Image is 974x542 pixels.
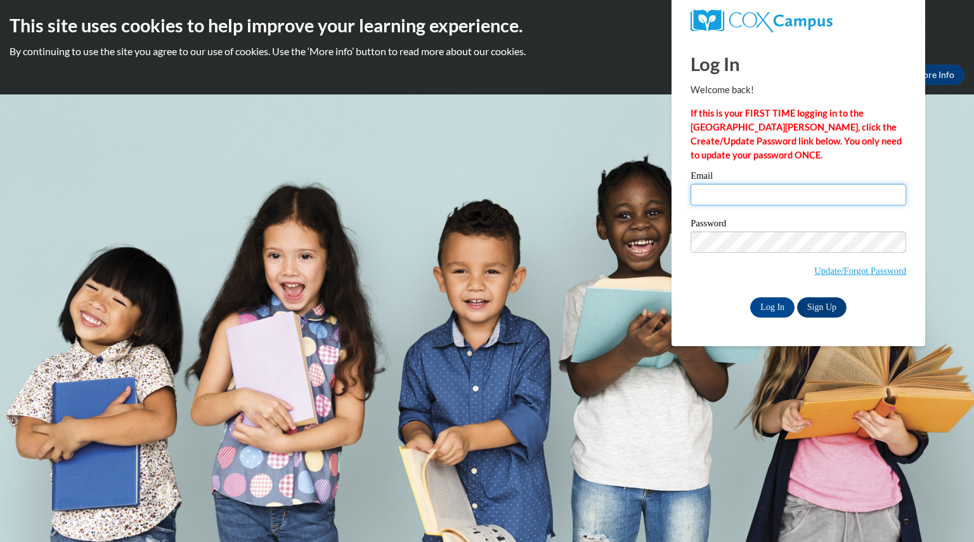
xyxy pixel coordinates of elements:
a: Update/Forgot Password [814,266,906,276]
strong: If this is your FIRST TIME logging in to the [GEOGRAPHIC_DATA][PERSON_NAME], click the Create/Upd... [691,108,902,160]
label: Password [691,219,906,231]
a: More Info [905,65,964,85]
h1: Log In [691,51,906,77]
a: Sign Up [797,297,847,318]
a: COX Campus [691,10,906,32]
p: By continuing to use the site you agree to our use of cookies. Use the ‘More info’ button to read... [10,44,964,58]
img: COX Campus [691,10,833,32]
p: Welcome back! [691,83,906,97]
input: Log In [750,297,795,318]
label: Email [691,171,906,184]
h2: This site uses cookies to help improve your learning experience. [10,13,964,38]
